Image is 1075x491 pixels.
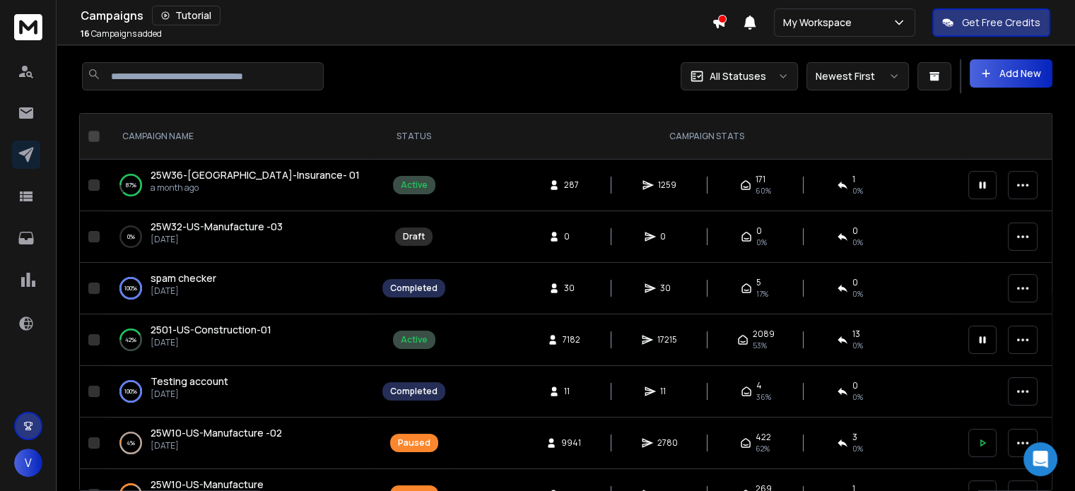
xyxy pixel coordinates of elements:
[564,283,578,294] span: 30
[151,271,216,285] span: spam checker
[151,337,271,348] p: [DATE]
[105,263,374,314] td: 100%spam checker[DATE]
[563,334,580,345] span: 7182
[852,237,863,248] span: 0%
[756,288,768,300] span: 17 %
[151,440,282,451] p: [DATE]
[454,114,960,160] th: CAMPAIGN STATS
[125,333,136,347] p: 42 %
[105,418,374,469] td: 4%25W10-US-Manufacture -02[DATE]
[105,160,374,211] td: 87%25W36-[GEOGRAPHIC_DATA]-Insurance- 01a month ago
[105,114,374,160] th: CAMPAIGN NAME
[932,8,1050,37] button: Get Free Credits
[806,62,909,90] button: Newest First
[151,374,228,389] a: Testing account
[962,16,1040,30] p: Get Free Credits
[756,380,762,391] span: 4
[151,220,283,233] span: 25W32-US-Manufacture -03
[756,225,762,237] span: 0
[124,281,137,295] p: 100 %
[658,179,676,191] span: 1259
[852,225,858,237] span: 0
[81,6,712,25] div: Campaigns
[14,449,42,477] button: V
[660,283,674,294] span: 30
[151,168,360,182] a: 25W36-[GEOGRAPHIC_DATA]-Insurance- 01
[105,314,374,366] td: 42%2501-US-Construction-01[DATE]
[374,114,454,160] th: STATUS
[756,443,770,454] span: 62 %
[657,437,678,449] span: 2780
[401,334,428,345] div: Active
[401,179,428,191] div: Active
[105,211,374,263] td: 0%25W32-US-Manufacture -03[DATE]
[970,59,1052,88] button: Add New
[105,366,374,418] td: 100%Testing account[DATE]
[152,6,221,25] button: Tutorial
[390,386,437,397] div: Completed
[151,220,283,234] a: 25W32-US-Manufacture -03
[151,234,283,245] p: [DATE]
[756,174,765,185] span: 171
[852,443,863,454] span: 0 %
[151,271,216,285] a: spam checker
[127,436,135,450] p: 4 %
[151,374,228,388] span: Testing account
[756,277,761,288] span: 5
[852,391,863,403] span: 0 %
[1023,442,1057,476] div: Open Intercom Messenger
[81,28,90,40] span: 16
[126,178,136,192] p: 87 %
[657,334,677,345] span: 17215
[852,288,863,300] span: 0 %
[127,230,135,244] p: 0 %
[564,231,578,242] span: 0
[151,285,216,297] p: [DATE]
[852,277,858,288] span: 0
[151,182,360,194] p: a month ago
[852,340,863,351] span: 0 %
[403,231,425,242] div: Draft
[753,340,767,351] span: 53 %
[852,185,863,196] span: 0 %
[660,231,674,242] span: 0
[124,384,137,398] p: 100 %
[151,478,264,491] span: 25W10-US-Manufacture
[852,329,860,340] span: 13
[756,432,771,443] span: 422
[390,283,437,294] div: Completed
[561,437,581,449] span: 9941
[564,179,579,191] span: 287
[783,16,857,30] p: My Workspace
[151,426,282,440] a: 25W10-US-Manufacture -02
[710,69,766,83] p: All Statuses
[660,386,674,397] span: 11
[852,380,858,391] span: 0
[151,323,271,337] a: 2501-US-Construction-01
[852,432,857,443] span: 3
[756,237,767,248] span: 0%
[753,329,775,340] span: 2089
[852,174,855,185] span: 1
[398,437,430,449] div: Paused
[564,386,578,397] span: 11
[151,389,228,400] p: [DATE]
[756,185,771,196] span: 60 %
[81,28,162,40] p: Campaigns added
[756,391,771,403] span: 36 %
